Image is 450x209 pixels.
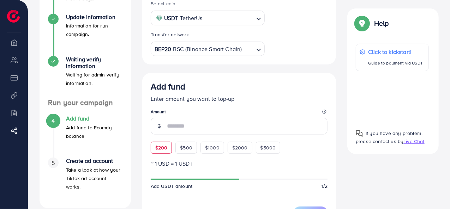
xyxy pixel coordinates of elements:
li: Create ad account [40,158,131,200]
span: 4 [52,117,55,125]
div: Search for option [151,42,265,56]
div: Search for option [151,11,265,25]
span: $200 [155,144,168,151]
p: Guide to payment via USDT [368,59,423,67]
span: Live Chat [403,138,424,145]
span: 5 [52,159,55,167]
p: Enter amount you want to top-up [151,94,328,103]
li: Add fund [40,115,131,158]
img: coin [156,15,162,21]
li: Update Information [40,14,131,56]
h3: Add fund [151,81,185,92]
span: TetherUs [180,13,202,23]
span: $2000 [232,144,248,151]
p: Help [374,19,389,27]
img: Popup guide [356,130,363,137]
span: BSC (Binance Smart Chain) [173,44,242,54]
img: logo [7,10,20,23]
h4: Create ad account [66,158,122,164]
h4: Waiting verify information [66,56,122,69]
strong: BEP20 [155,44,172,54]
span: 1/2 [322,183,328,190]
strong: USDT [164,13,179,23]
input: Search for option [205,13,254,24]
p: ~ 1 USD = 1 USDT [151,159,328,168]
h4: Run your campaign [40,98,131,107]
p: Click to kickstart! [368,48,423,56]
h4: Add fund [66,115,122,122]
p: Waiting for admin verify information. [66,70,122,87]
span: Add USDT amount [151,183,192,190]
li: Waiting verify information [40,56,131,98]
legend: Amount [151,109,328,117]
p: Information for run campaign. [66,21,122,38]
span: $500 [180,144,192,151]
p: Take a look at how your TikTok ad account works. [66,166,122,191]
img: Popup guide [356,17,368,30]
span: If you have any problem, please contact us by [356,130,422,145]
iframe: Chat [420,177,445,204]
span: $5000 [260,144,276,151]
h4: Update Information [66,14,122,20]
span: $1000 [205,144,220,151]
label: Transfer network [151,31,189,38]
p: Add fund to Ecomdy balance [66,123,122,140]
input: Search for option [243,44,254,55]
